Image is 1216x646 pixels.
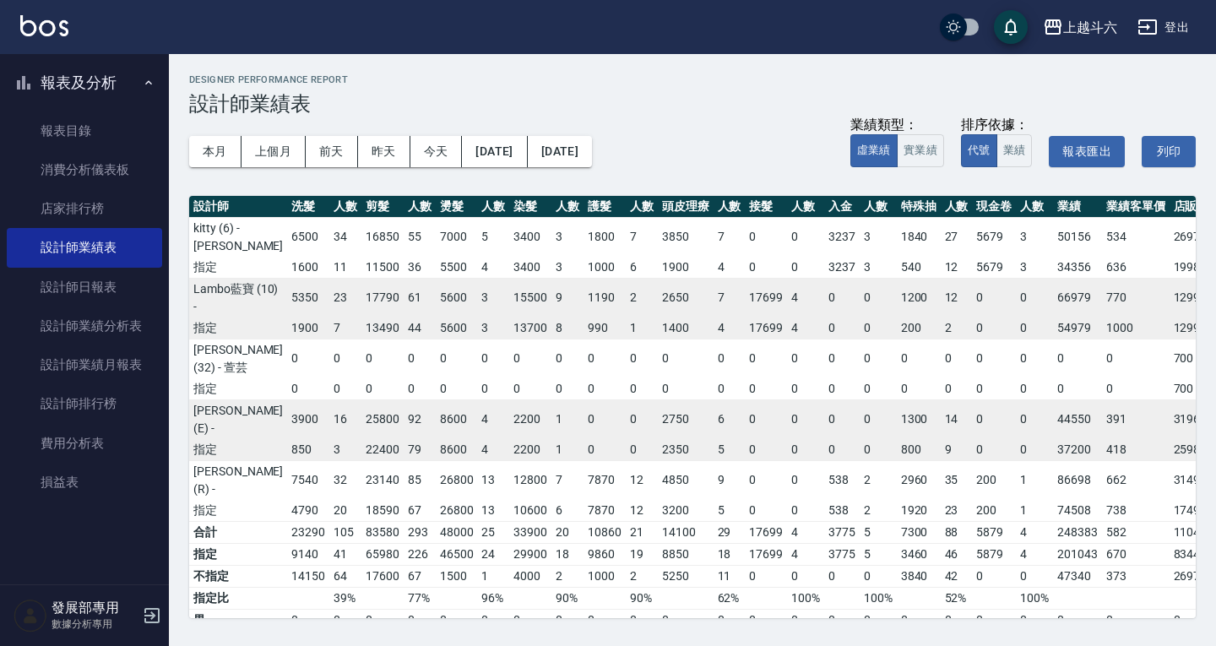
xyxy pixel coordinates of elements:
[7,345,162,384] a: 設計師業績月報表
[404,460,436,500] td: 85
[509,460,551,500] td: 12800
[787,318,824,339] td: 4
[1102,196,1170,218] th: 業績客單價
[897,196,941,218] th: 特殊抽
[714,257,746,279] td: 4
[1170,378,1212,400] td: 700
[1102,399,1170,439] td: 391
[787,339,824,378] td: 0
[358,136,410,167] button: 昨天
[897,339,941,378] td: 0
[626,378,658,400] td: 0
[1170,439,1212,461] td: 2598
[509,278,551,318] td: 15500
[404,500,436,522] td: 67
[941,196,973,218] th: 人數
[941,399,973,439] td: 14
[584,339,626,378] td: 0
[528,136,592,167] button: [DATE]
[941,257,973,279] td: 12
[626,257,658,279] td: 6
[787,500,824,522] td: 0
[329,460,361,500] td: 32
[941,318,973,339] td: 2
[824,257,860,279] td: 3237
[361,399,404,439] td: 25800
[7,189,162,228] a: 店家排行榜
[477,196,509,218] th: 人數
[860,278,897,318] td: 0
[626,278,658,318] td: 2
[189,136,242,167] button: 本月
[477,439,509,461] td: 4
[860,217,897,257] td: 3
[860,196,897,218] th: 人數
[551,196,584,218] th: 人數
[287,460,329,500] td: 7540
[189,399,287,439] td: [PERSON_NAME] (E) -
[1016,318,1053,339] td: 0
[189,500,287,522] td: 指定
[1170,460,1212,500] td: 3149
[941,217,973,257] td: 27
[745,399,787,439] td: 0
[860,257,897,279] td: 3
[1102,257,1170,279] td: 636
[189,257,287,279] td: 指定
[584,217,626,257] td: 1800
[1016,460,1053,500] td: 1
[52,600,138,616] h5: 發展部專用
[1016,278,1053,318] td: 0
[436,196,478,218] th: 燙髮
[941,378,973,400] td: 0
[1102,217,1170,257] td: 534
[189,196,287,218] th: 設計師
[941,500,973,522] td: 23
[404,196,436,218] th: 人數
[626,339,658,378] td: 0
[897,318,941,339] td: 200
[860,500,897,522] td: 2
[714,217,746,257] td: 7
[714,278,746,318] td: 7
[1102,278,1170,318] td: 770
[941,278,973,318] td: 12
[404,217,436,257] td: 55
[1016,257,1053,279] td: 3
[189,378,287,400] td: 指定
[477,318,509,339] td: 3
[1053,500,1102,522] td: 74508
[1102,500,1170,522] td: 738
[477,500,509,522] td: 13
[329,318,361,339] td: 7
[860,439,897,461] td: 0
[189,92,1196,116] h3: 設計師業績表
[477,217,509,257] td: 5
[972,196,1016,218] th: 現金卷
[1102,378,1170,400] td: 0
[972,378,1016,400] td: 0
[584,399,626,439] td: 0
[745,196,787,218] th: 接髮
[1053,460,1102,500] td: 86698
[584,378,626,400] td: 0
[745,460,787,500] td: 0
[787,196,824,218] th: 人數
[897,460,941,500] td: 2960
[897,439,941,461] td: 800
[714,399,746,439] td: 6
[287,399,329,439] td: 3900
[361,318,404,339] td: 13490
[7,150,162,189] a: 消費分析儀表板
[361,378,404,400] td: 0
[1016,339,1053,378] td: 0
[329,217,361,257] td: 34
[1053,378,1102,400] td: 0
[824,217,860,257] td: 3237
[745,318,787,339] td: 17699
[745,217,787,257] td: 0
[824,460,860,500] td: 538
[584,439,626,461] td: 0
[584,500,626,522] td: 7870
[287,439,329,461] td: 850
